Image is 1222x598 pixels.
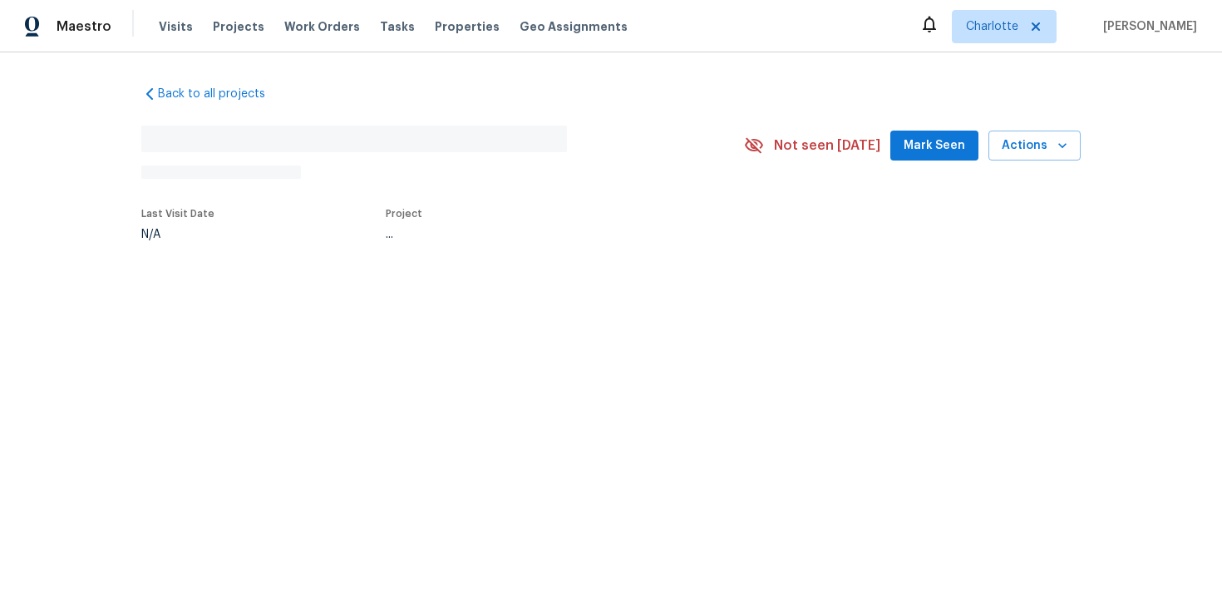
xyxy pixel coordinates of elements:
[774,137,880,154] span: Not seen [DATE]
[890,131,978,161] button: Mark Seen
[904,136,965,156] span: Mark Seen
[141,229,214,240] div: N/A
[386,229,705,240] div: ...
[386,209,422,219] span: Project
[141,209,214,219] span: Last Visit Date
[435,18,500,35] span: Properties
[380,21,415,32] span: Tasks
[159,18,193,35] span: Visits
[1096,18,1197,35] span: [PERSON_NAME]
[284,18,360,35] span: Work Orders
[213,18,264,35] span: Projects
[966,18,1018,35] span: Charlotte
[520,18,628,35] span: Geo Assignments
[1002,136,1067,156] span: Actions
[141,86,301,102] a: Back to all projects
[988,131,1081,161] button: Actions
[57,18,111,35] span: Maestro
